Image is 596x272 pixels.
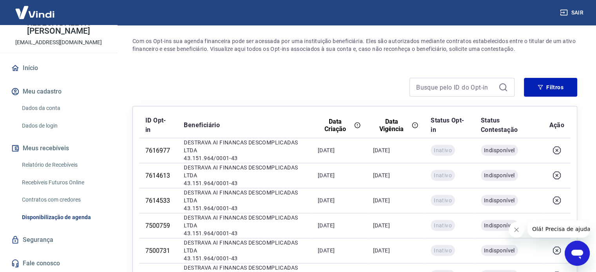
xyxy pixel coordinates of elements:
[524,78,577,97] button: Filtros
[318,118,360,133] div: Data Criação
[558,5,587,20] button: Sair
[509,222,524,238] iframe: Fechar mensagem
[15,38,102,47] p: [EMAIL_ADDRESS][DOMAIN_NAME]
[184,254,305,262] p: 43.151.964/0001-43
[19,157,108,173] a: Relatório de Recebíveis
[5,5,66,12] span: Olá! Precisa de ajuda?
[184,189,305,204] p: DESTRAVA AI FINANCAS DESCOMPLICADAS LTDA
[184,229,305,237] p: 43.151.964/0001-43
[318,146,360,154] p: [DATE]
[184,164,305,179] p: DESTRAVA AI FINANCAS DESCOMPLICADAS LTDA
[145,222,171,229] div: 7500759
[184,139,305,154] p: DESTRAVA AI FINANCAS DESCOMPLICADAS LTDA
[373,146,418,154] p: [DATE]
[373,171,418,179] p: [DATE]
[527,220,590,238] iframe: Mensagem da empresa
[184,204,305,212] p: 43.151.964/0001-43
[184,154,305,162] p: 43.151.964/0001-43
[145,147,171,154] div: 7616977
[19,192,108,208] a: Contratos com credores
[145,247,171,254] div: 7500731
[416,81,495,93] input: Busque pelo ID do Opt-in
[318,222,360,229] p: [DATE]
[484,222,515,229] span: Indisponível
[484,196,515,204] span: Indisponível
[6,19,111,35] p: REBECA DÁLETH [PERSON_NAME]
[549,121,564,130] p: Ação
[318,171,360,179] p: [DATE]
[484,146,515,154] span: Indisponível
[481,116,536,135] p: Status Contestação
[434,171,452,179] span: Inativo
[132,37,577,53] p: Com os Opt-ins sua agenda financeira pode ser acessada por uma instituição beneficiária. Eles são...
[431,116,468,135] p: Status Opt-in
[373,196,418,204] p: [DATE]
[184,121,305,130] p: Beneficiário
[145,197,171,204] div: 7614533
[184,179,305,187] p: 43.151.964/0001-43
[145,172,171,179] div: 7614613
[184,239,305,254] p: DESTRAVA AI FINANCAS DESCOMPLICADAS LTDA
[19,118,108,134] a: Dados de login
[9,231,108,249] a: Segurança
[184,214,305,229] p: DESTRAVA AI FINANCAS DESCOMPLICADAS LTDA
[434,196,452,204] span: Inativo
[484,247,515,254] span: Indisponível
[484,171,515,179] span: Indisponível
[19,209,108,225] a: Disponibilização de agenda
[19,100,108,116] a: Dados da conta
[318,196,360,204] p: [DATE]
[434,247,452,254] span: Inativo
[9,59,108,77] a: Início
[9,255,108,272] a: Fale conosco
[565,241,590,266] iframe: Botão para abrir a janela de mensagens
[19,175,108,191] a: Recebíveis Futuros Online
[434,222,452,229] span: Inativo
[373,118,418,133] div: Data Vigência
[9,83,108,100] button: Meu cadastro
[434,146,452,154] span: Inativo
[373,247,418,254] p: [DATE]
[318,247,360,254] p: [DATE]
[145,116,171,135] p: ID Opt-in
[9,140,108,157] button: Meus recebíveis
[373,222,418,229] p: [DATE]
[9,0,60,24] img: Vindi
